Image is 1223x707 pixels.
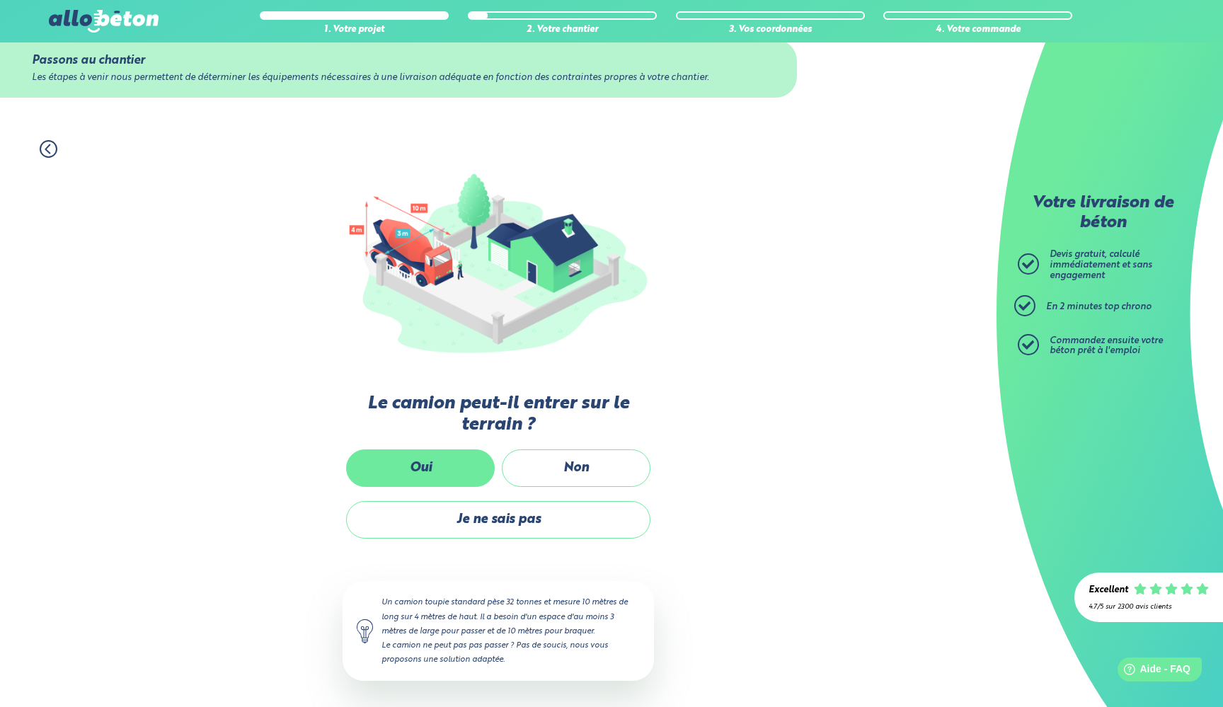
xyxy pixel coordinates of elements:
[260,25,449,35] div: 1. Votre projet
[1050,250,1152,280] span: Devis gratuit, calculé immédiatement et sans engagement
[49,10,158,33] img: allobéton
[883,25,1072,35] div: 4. Votre commande
[343,581,654,681] div: Un camion toupie standard pèse 32 tonnes et mesure 10 mètres de long sur 4 mètres de haut. Il a b...
[346,501,650,539] label: Je ne sais pas
[468,25,657,35] div: 2. Votre chantier
[32,73,765,84] div: Les étapes à venir nous permettent de déterminer les équipements nécessaires à une livraison adéq...
[343,393,654,435] label: Le camion peut-il entrer sur le terrain ?
[1021,194,1184,233] p: Votre livraison de béton
[502,449,650,487] label: Non
[676,25,865,35] div: 3. Vos coordonnées
[1097,652,1207,691] iframe: Help widget launcher
[1046,302,1152,311] span: En 2 minutes top chrono
[32,54,765,67] div: Passons au chantier
[346,449,495,487] label: Oui
[1050,336,1163,356] span: Commandez ensuite votre béton prêt à l'emploi
[1089,585,1128,596] div: Excellent
[1089,603,1209,611] div: 4.7/5 sur 2300 avis clients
